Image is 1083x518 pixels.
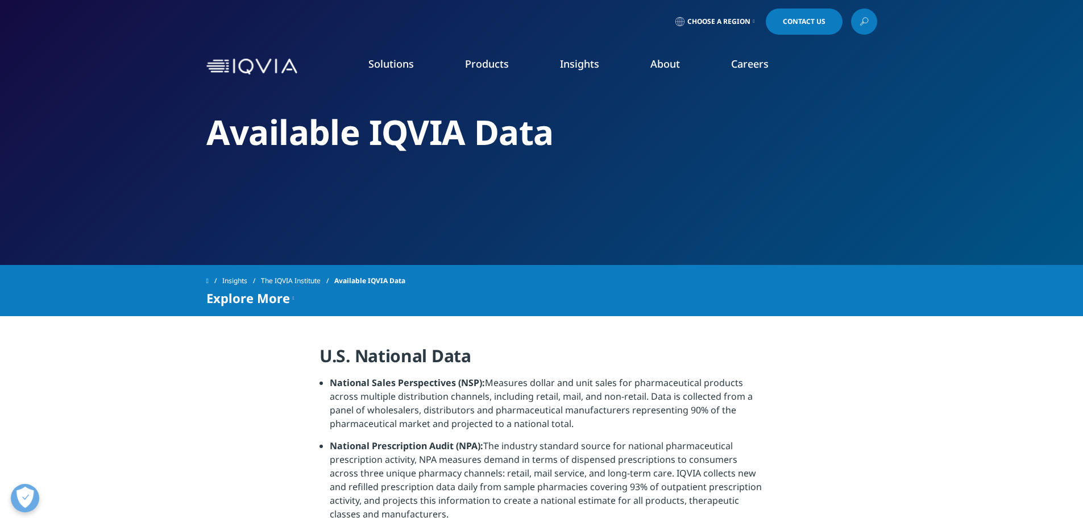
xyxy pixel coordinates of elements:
span: Available IQVIA Data [334,271,405,291]
a: Solutions [368,57,414,71]
a: Insights [222,271,261,291]
a: Products [465,57,509,71]
span: Explore More [206,291,290,305]
strong: National Sales Perspectives (NSP): [330,376,485,389]
span: Contact Us [783,18,825,25]
a: The IQVIA Institute [261,271,334,291]
nav: Primary [302,40,877,93]
h4: U.S. National Data [319,345,764,376]
button: Open Preferences [11,484,39,512]
a: About [650,57,680,71]
a: Contact Us [766,9,843,35]
a: Insights [560,57,599,71]
img: IQVIA Healthcare Information Technology and Pharma Clinical Research Company [206,59,297,75]
li: Measures dollar and unit sales for pharmaceutical products across multiple distribution channels,... [330,376,764,439]
a: Careers [731,57,769,71]
strong: National Prescription Audit (NPA): [330,440,483,452]
h2: Available IQVIA Data [206,111,877,154]
span: Choose a Region [687,17,750,26]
